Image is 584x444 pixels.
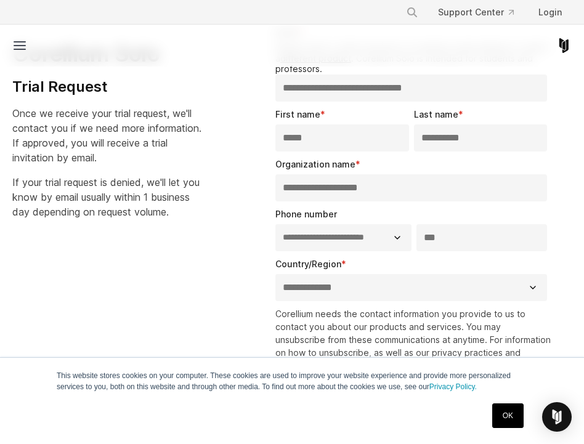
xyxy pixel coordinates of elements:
a: Support Center [428,1,524,23]
p: This website stores cookies on your computer. These cookies are used to improve your website expe... [57,370,527,392]
span: Last name [414,109,458,119]
span: Phone number [275,209,337,219]
span: Once we receive your trial request, we'll contact you if we need more information. If approved, y... [12,107,201,164]
span: First name [275,109,320,119]
a: Corellium Home [556,38,572,53]
div: Open Intercom Messenger [542,402,572,432]
div: Navigation Menu [396,1,572,23]
p: Corellium needs the contact information you provide to us to contact you about our products and s... [275,307,552,385]
a: Login [529,1,572,23]
span: Country/Region [275,259,341,269]
span: Organization name [275,159,355,169]
h4: Trial Request [12,78,201,96]
span: If your trial request is denied, we'll let you know by email usually within 1 business day depend... [12,176,200,218]
a: Privacy Policy. [429,382,477,391]
a: OK [492,403,524,428]
button: Search [401,1,423,23]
